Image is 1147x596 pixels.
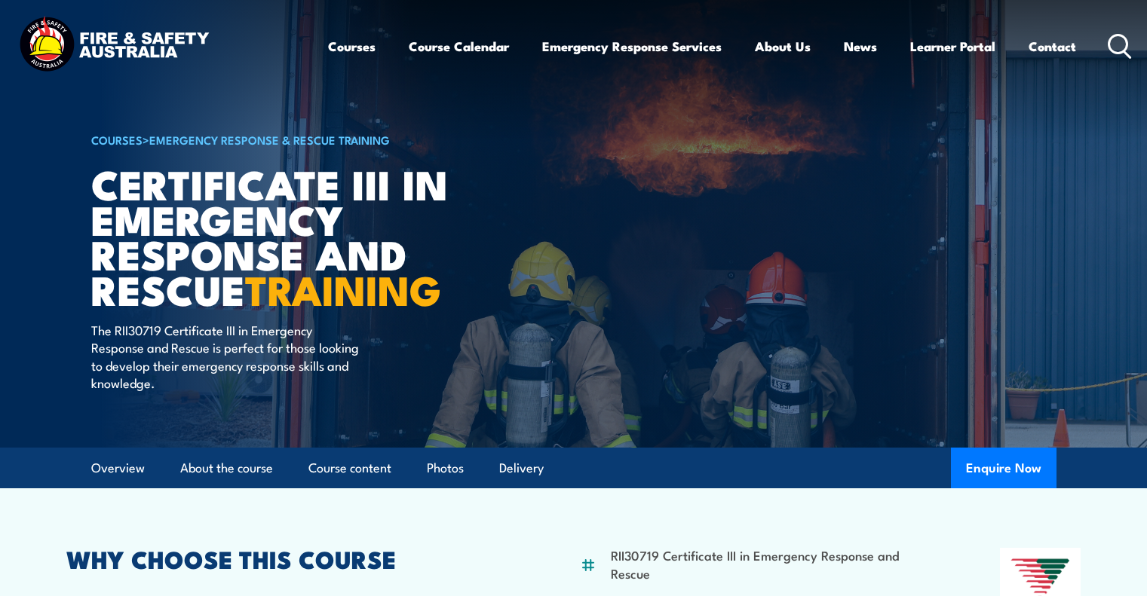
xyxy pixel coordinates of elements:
[844,26,877,66] a: News
[91,131,143,148] a: COURSES
[409,26,509,66] a: Course Calendar
[66,548,507,569] h2: WHY CHOOSE THIS COURSE
[499,448,544,488] a: Delivery
[91,321,366,392] p: The RII30719 Certificate III in Emergency Response and Rescue is perfect for those looking to dev...
[755,26,811,66] a: About Us
[328,26,376,66] a: Courses
[427,448,464,488] a: Photos
[91,130,464,148] h6: >
[149,131,390,148] a: Emergency Response & Rescue Training
[951,448,1057,488] button: Enquire Now
[245,257,441,319] strong: TRAINING
[910,26,995,66] a: Learner Portal
[308,448,391,488] a: Course content
[180,448,273,488] a: About the course
[611,546,927,582] li: RII30719 Certificate III in Emergency Response and Rescue
[91,448,145,488] a: Overview
[1029,26,1076,66] a: Contact
[91,166,464,307] h1: Certificate III in Emergency Response and Rescue
[542,26,722,66] a: Emergency Response Services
